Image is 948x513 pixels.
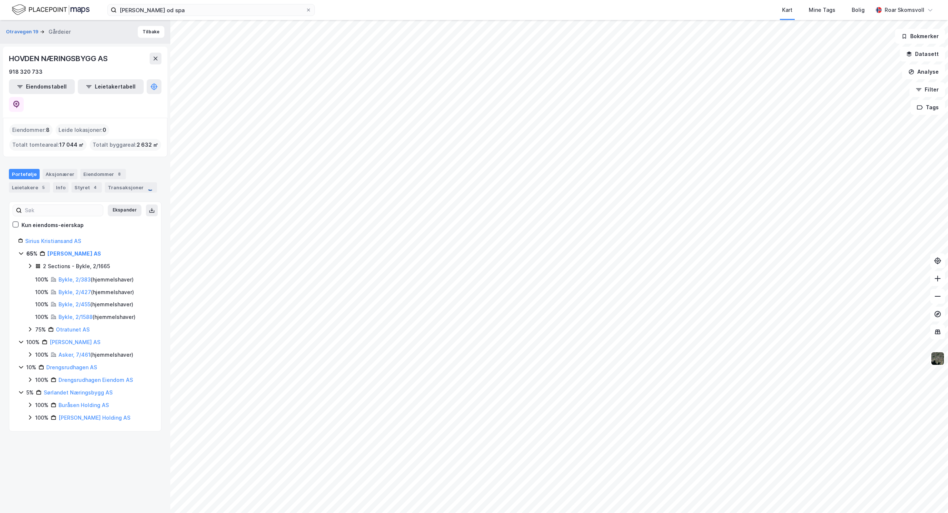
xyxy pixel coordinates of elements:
img: 9k= [931,352,945,366]
a: Otratunet AS [56,326,90,333]
div: 100% [26,338,40,347]
button: Datasett [900,47,945,61]
div: 5 [40,184,47,191]
button: Bokmerker [895,29,945,44]
div: Portefølje [9,169,40,179]
div: Aksjonærer [43,169,77,179]
a: Bykle, 2/1588 [59,314,93,320]
a: [PERSON_NAME] Holding AS [59,414,130,421]
input: Søk [22,205,103,216]
img: spinner.a6d8c91a73a9ac5275cf975e30b51cfb.svg [147,184,154,191]
div: Gårdeier [49,27,71,36]
div: Kart [782,6,792,14]
a: Drengsrudhagen Eiendom AS [59,377,133,383]
div: 65% [26,249,37,258]
a: Bykle, 2/427 [59,289,91,295]
img: logo.f888ab2527a4732fd821a326f86c7f29.svg [12,3,90,16]
div: 75% [35,325,46,334]
button: Leietakertabell [78,79,144,94]
a: [PERSON_NAME] AS [50,339,100,345]
div: 100% [35,288,49,297]
span: 2 632 ㎡ [137,140,158,149]
button: Eiendomstabell [9,79,75,94]
a: Buråsen Holding AS [59,402,109,408]
div: 918 320 733 [9,67,43,76]
div: 100% [35,350,49,359]
div: Kun eiendoms-eierskap [21,221,84,230]
button: Tags [911,100,945,115]
span: 8 [46,126,50,134]
span: 17 044 ㎡ [59,140,84,149]
div: Transaksjoner [105,182,157,193]
div: Leietakere [9,182,50,193]
input: Søk på adresse, matrikkel, gårdeiere, leietakere eller personer [117,4,306,16]
a: [PERSON_NAME] AS [47,250,101,257]
div: 8 [116,170,123,178]
div: ( hjemmelshaver ) [59,300,133,309]
div: ( hjemmelshaver ) [59,350,133,359]
div: 10% [26,363,36,372]
a: Sirius Kristiansand AS [25,238,81,244]
div: Mine Tags [809,6,835,14]
div: Leide lokasjoner : [56,124,109,136]
a: Bykle, 2/455 [59,301,90,307]
a: Bykle, 2/383 [59,276,91,283]
div: ( hjemmelshaver ) [59,288,134,297]
button: Otravegen 19 [6,28,40,36]
div: ( hjemmelshaver ) [59,313,136,322]
iframe: Chat Widget [911,477,948,513]
div: 100% [35,313,49,322]
div: 100% [35,275,49,284]
div: Totalt byggareal : [90,139,161,151]
div: Info [53,182,69,193]
div: Totalt tomteareal : [9,139,87,151]
div: Roar Skomsvoll [885,6,924,14]
div: HOVDEN NÆRINGSBYGG AS [9,53,109,64]
div: 100% [35,413,49,422]
div: 2 Sections - Bykle, 2/1665 [43,262,110,271]
div: 100% [35,401,49,410]
div: Bolig [852,6,865,14]
button: Ekspander [108,204,141,216]
span: 0 [103,126,106,134]
div: 100% [35,300,49,309]
button: Analyse [902,64,945,79]
a: Sørlandet Næringsbygg AS [44,389,113,396]
div: 5% [26,388,34,397]
div: Styret [71,182,102,193]
div: ( hjemmelshaver ) [59,275,134,284]
a: Drengsrudhagen AS [46,364,97,370]
div: 4 [91,184,99,191]
div: Eiendommer [80,169,126,179]
div: 100% [35,376,49,384]
button: Tilbake [138,26,164,38]
a: Asker, 7/461 [59,352,90,358]
div: Eiendommer : [9,124,53,136]
button: Filter [909,82,945,97]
